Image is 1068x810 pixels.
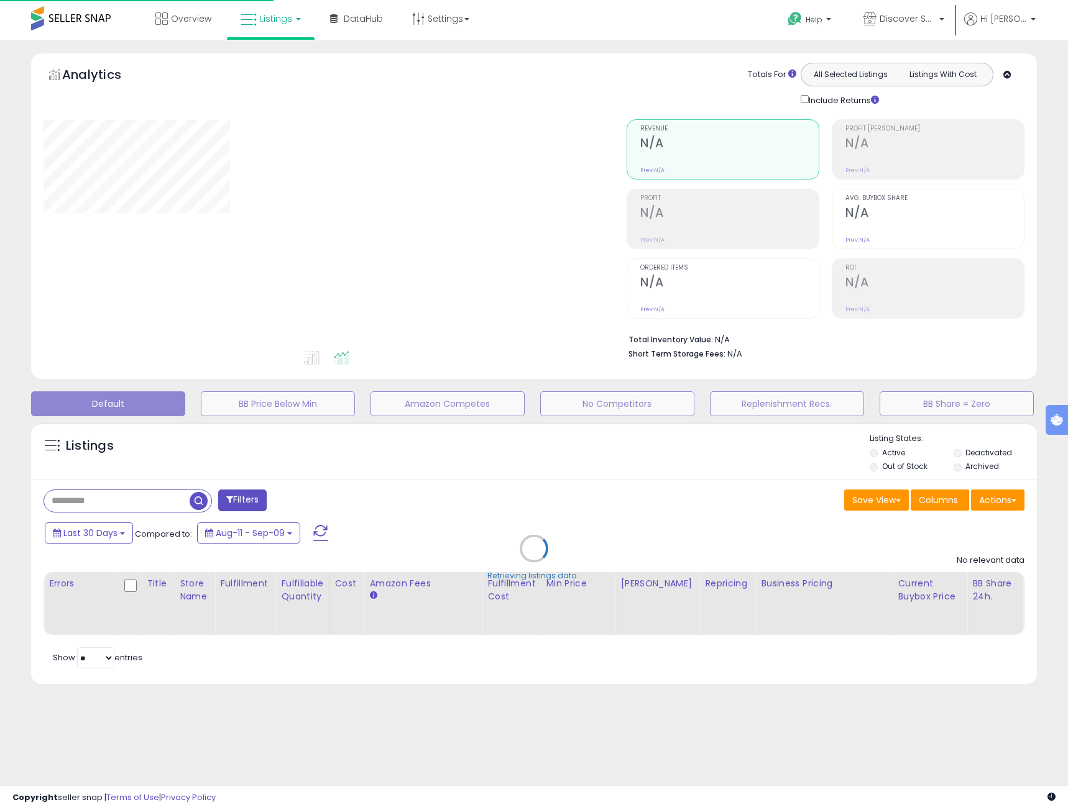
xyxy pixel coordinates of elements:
small: Prev: N/A [640,306,665,313]
span: Hi [PERSON_NAME] [980,12,1027,25]
span: DataHub [344,12,383,25]
h5: Analytics [62,66,145,86]
span: Avg. Buybox Share [845,195,1024,202]
span: ROI [845,265,1024,271]
div: Totals For [748,69,796,81]
small: Prev: N/A [845,166,870,174]
button: All Selected Listings [804,66,897,83]
span: Profit [PERSON_NAME] [845,125,1024,132]
span: Profit [640,195,819,202]
li: N/A [628,331,1015,346]
span: N/A [727,348,742,360]
i: Get Help [787,11,803,27]
button: Default [31,391,185,416]
span: Help [806,14,822,25]
button: Amazon Competes [371,391,525,416]
small: Prev: N/A [640,166,665,174]
h2: N/A [640,136,819,153]
span: Overview [171,12,211,25]
span: Discover Savings [880,12,936,25]
h2: N/A [845,136,1024,153]
h2: N/A [845,275,1024,292]
small: Prev: N/A [640,236,665,243]
b: Total Inventory Value: [628,334,713,345]
a: Hi [PERSON_NAME] [964,12,1036,40]
span: Ordered Items [640,265,819,271]
h2: N/A [845,206,1024,222]
span: Revenue [640,125,819,132]
button: BB Share = Zero [880,391,1034,416]
a: Help [778,2,844,40]
button: BB Price Below Min [201,391,355,416]
button: Replenishment Recs. [710,391,864,416]
h2: N/A [640,275,819,292]
h2: N/A [640,206,819,222]
small: Prev: N/A [845,236,870,243]
button: No Competitors [540,391,694,416]
div: Include Returns [791,93,894,107]
span: Listings [260,12,292,25]
b: Short Term Storage Fees: [628,348,725,359]
div: Retrieving listings data.. [487,570,581,581]
small: Prev: N/A [845,306,870,313]
button: Listings With Cost [896,66,989,83]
